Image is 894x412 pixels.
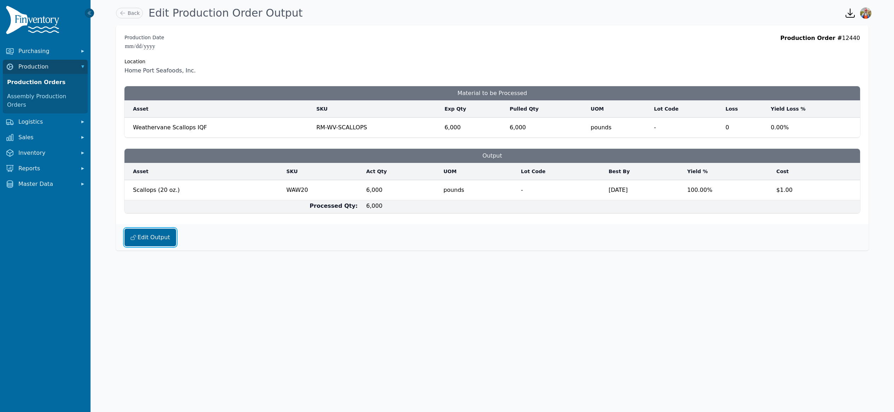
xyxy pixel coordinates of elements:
[312,100,440,118] th: SKU
[767,118,860,138] td: 0.00
[124,66,196,75] span: Home Port Seafoods, Inc.
[3,161,88,176] button: Reports
[116,8,143,18] a: Back
[6,6,62,37] img: Finventory
[3,146,88,160] button: Inventory
[3,130,88,145] button: Sales
[18,118,75,126] span: Logistics
[366,202,383,209] span: 6,000
[505,100,586,118] th: Pulled Qty
[124,229,176,246] button: Edit Output
[3,44,88,58] button: Purchasing
[124,100,312,118] th: Asset
[124,149,860,163] h3: Output
[517,163,604,180] th: Lot Code
[18,164,75,173] span: Reports
[133,124,207,131] span: Weathervane Scallops IQF
[124,58,196,65] div: Location
[440,100,505,118] th: Exp Qty
[18,63,75,71] span: Production
[683,180,772,200] td: 100.00
[780,35,842,41] span: Production Order #
[443,182,512,194] span: pounds
[18,180,75,188] span: Master Data
[18,47,75,55] span: Purchasing
[654,120,717,132] span: -
[124,163,282,180] th: Asset
[282,163,362,180] th: SKU
[783,124,789,131] span: %
[604,163,683,180] th: Best By
[683,163,772,180] th: Yield %
[124,200,362,213] td: Processed Qty:
[650,100,721,118] th: Lot Code
[510,119,582,132] span: 6,000
[860,7,871,19] img: Sera Wheeler
[362,163,439,180] th: Act Qty
[780,34,860,75] div: 12440
[4,75,86,89] a: Production Orders
[776,183,833,194] span: $1.00
[124,34,164,41] label: Production Date
[282,180,362,200] td: WAW20
[3,115,88,129] button: Logistics
[767,100,860,118] th: Yield Loss %
[3,60,88,74] button: Production
[721,100,766,118] th: Loss
[439,163,517,180] th: UOM
[149,7,303,19] h1: Edit Production Order Output
[591,119,645,132] span: pounds
[521,182,600,194] span: -
[609,182,679,194] span: [DATE]
[440,118,505,138] td: 6,000
[3,177,88,191] button: Master Data
[707,187,712,193] span: %
[721,118,766,138] td: 0
[366,182,435,194] span: 6,000
[772,163,837,180] th: Cost
[18,133,75,142] span: Sales
[18,149,75,157] span: Inventory
[4,89,86,112] a: Assembly Production Orders
[124,86,860,100] h3: Material to be Processed
[133,183,278,194] span: Scallops (20 oz.)
[586,100,650,118] th: UOM
[312,118,440,138] td: RM-WV-SCALLOPS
